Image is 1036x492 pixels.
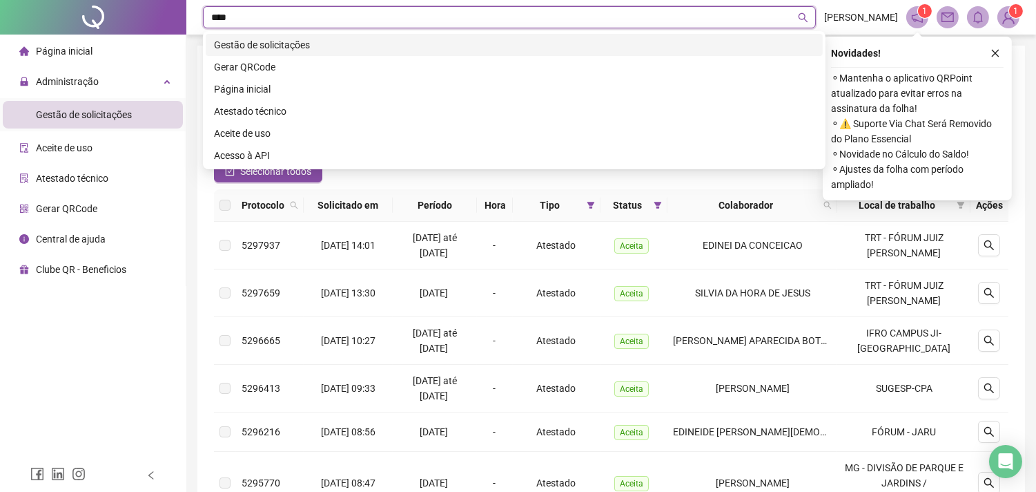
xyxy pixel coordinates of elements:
span: gift [19,265,29,274]
span: search [984,477,995,489]
span: search [984,287,995,299]
span: [DATE] até [DATE] [413,375,457,401]
div: Gerar QRCode [206,56,823,78]
span: search [798,12,808,23]
div: Aceite de uso [206,122,823,144]
span: Aceita [614,334,649,349]
span: check-square [225,167,235,176]
span: Aceita [614,286,649,301]
span: SILVIA DA HORA DE JESUS [695,287,810,299]
span: ⚬ ⚠️ Suporte Via Chat Será Removido do Plano Essencial [831,116,1004,146]
span: - [493,477,496,489]
div: Atestado técnico [214,104,814,119]
span: 5296665 [242,335,280,346]
span: filter [651,195,665,216]
span: Gerar QRCode [36,203,97,214]
span: - [493,287,496,299]
span: EDINEIDE [PERSON_NAME][DEMOGRAPHIC_DATA] [673,426,891,437]
span: notification [911,11,923,23]
span: Selecionar todos [240,164,311,179]
span: Novidades ! [831,46,881,61]
span: linkedin [51,467,65,481]
span: [DATE] 13:30 [321,287,375,299]
span: search [984,383,995,394]
th: Hora [477,189,514,222]
span: search [984,240,995,251]
button: Selecionar todos [214,160,322,182]
div: Gerar QRCode [214,59,814,75]
span: Atestado [536,383,576,394]
span: filter [584,195,598,216]
th: Período [393,189,477,222]
div: Acesso à API [206,144,823,167]
span: Gestão de solicitações [36,109,132,120]
span: 5295770 [242,477,280,489]
span: search [984,426,995,437]
span: Aceita [614,381,649,397]
span: close [990,48,1000,58]
span: [DATE] até [DATE] [413,232,457,258]
span: [DATE] 08:56 [321,426,375,437]
span: Página inicial [36,46,92,57]
span: qrcode [19,204,29,214]
div: Open Intercom Messenger [989,445,1022,478]
div: Página inicial [214,82,814,97]
span: info-circle [19,234,29,244]
span: ⚬ Ajustes da folha com período ampliado! [831,162,1004,192]
td: FÓRUM - JARU [837,413,970,452]
span: 5296216 [242,426,280,437]
span: [DATE] [420,287,448,299]
td: IFRO CAMPUS JI-[GEOGRAPHIC_DATA] [837,317,970,365]
span: instagram [72,467,86,481]
span: EDINEI DA CONCEICAO [703,240,803,251]
span: search [290,201,298,209]
span: - [493,426,496,437]
span: Protocolo [242,198,284,213]
span: Local de trabalho [843,198,950,213]
span: [PERSON_NAME] [716,383,790,394]
span: [DATE] [420,426,448,437]
span: 5297659 [242,287,280,299]
span: filter [654,201,662,209]
span: left [146,471,156,480]
span: 1 [1014,6,1019,16]
span: [PERSON_NAME] APARECIDA BOTTEGA DASSOLLER [673,335,900,346]
span: [PERSON_NAME] [824,10,898,25]
span: [DATE] 10:27 [321,335,375,346]
span: 5296413 [242,383,280,394]
span: [PERSON_NAME] [716,477,790,489]
sup: 1 [918,4,932,18]
span: filter [957,201,965,209]
div: Página inicial [206,78,823,100]
span: Administração [36,76,99,87]
div: Ações [976,198,1003,213]
span: Aceita [614,476,649,491]
span: ⚬ Novidade no Cálculo do Saldo! [831,146,1004,162]
span: search [823,201,832,209]
span: Aceita [614,238,649,254]
span: Clube QR - Beneficios [36,264,126,275]
span: - [493,240,496,251]
span: Status [606,198,648,213]
span: Atestado técnico [36,173,108,184]
span: 1 [923,6,928,16]
span: search [984,335,995,346]
td: TRT - FÓRUM JUIZ [PERSON_NAME] [837,269,970,317]
span: Tipo [518,198,581,213]
span: Atestado [536,240,576,251]
span: [DATE] até [DATE] [413,328,457,354]
span: filter [954,195,968,216]
div: Gestão de solicitações [214,37,814,53]
span: - [493,335,496,346]
span: facebook [30,467,44,481]
img: 94392 [998,7,1019,28]
td: TRT - FÓRUM JUIZ [PERSON_NAME] [837,222,970,269]
span: mail [941,11,954,23]
span: Atestado [536,287,576,299]
span: Atestado [536,477,576,489]
span: [DATE] [420,477,448,489]
span: search [287,195,301,216]
span: [DATE] 09:33 [321,383,375,394]
span: bell [972,11,984,23]
span: lock [19,77,29,86]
